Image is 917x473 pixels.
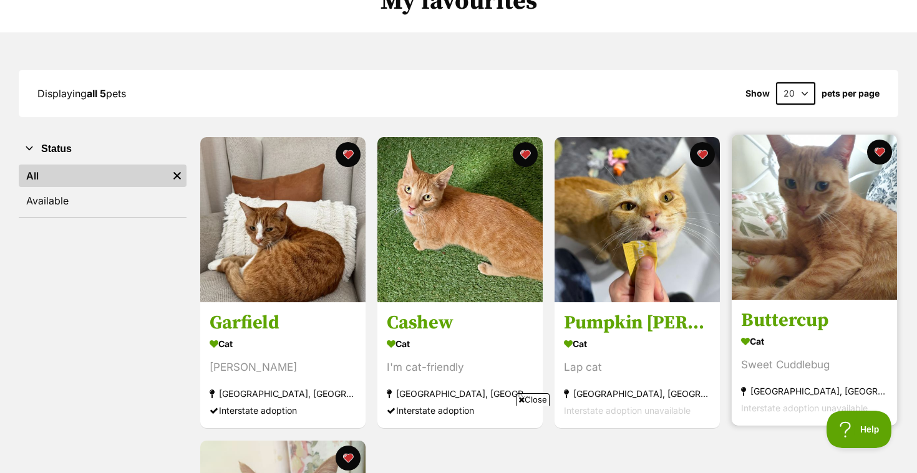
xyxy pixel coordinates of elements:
div: Lap cat [564,360,711,376]
div: I'm cat-friendly [387,360,533,376]
button: Status [19,141,187,157]
img: Pumpkin Sam [555,137,720,302]
div: [PERSON_NAME] [210,360,356,376]
a: Remove filter [168,165,187,187]
label: pets per page [822,88,880,98]
button: favourite [513,142,538,167]
iframe: Help Scout Beacon - Open [827,411,892,448]
img: Buttercup [732,135,897,300]
h3: Buttercup [741,309,888,333]
div: [GEOGRAPHIC_DATA], [GEOGRAPHIC_DATA] [564,386,711,403]
div: Cat [741,333,888,351]
div: Interstate adoption [210,403,356,419]
img: Cashew [377,137,543,302]
button: favourite [690,142,715,167]
a: All [19,165,168,187]
h3: Cashew [387,312,533,335]
div: Cat [387,335,533,353]
div: Status [19,162,187,217]
span: Show [745,88,770,98]
a: Cashew Cat I'm cat-friendly [GEOGRAPHIC_DATA], [GEOGRAPHIC_DATA] Interstate adoption favourite [377,302,543,429]
div: Cat [210,335,356,353]
a: Garfield Cat [PERSON_NAME] [GEOGRAPHIC_DATA], [GEOGRAPHIC_DATA] Interstate adoption favourite [200,302,366,429]
iframe: Advertisement [231,411,686,467]
span: Interstate adoption unavailable [741,403,868,414]
h3: Pumpkin [PERSON_NAME] [564,312,711,335]
div: Interstate adoption [387,403,533,419]
a: Pumpkin [PERSON_NAME] Cat Lap cat [GEOGRAPHIC_DATA], [GEOGRAPHIC_DATA] Interstate adoption unavai... [555,302,720,429]
div: Cat [564,335,711,353]
a: Available [19,189,187,212]
button: favourite [336,142,361,167]
strong: all 5 [87,87,106,100]
div: Sweet Cuddlebug [741,357,888,374]
div: [GEOGRAPHIC_DATA], [GEOGRAPHIC_DATA] [210,386,356,403]
h3: Garfield [210,312,356,335]
div: [GEOGRAPHIC_DATA], [GEOGRAPHIC_DATA] [387,386,533,403]
span: Close [516,393,550,406]
button: favourite [867,140,892,165]
img: Garfield [200,137,366,302]
a: Buttercup Cat Sweet Cuddlebug [GEOGRAPHIC_DATA], [GEOGRAPHIC_DATA] Interstate adoption unavailabl... [732,300,897,426]
div: [GEOGRAPHIC_DATA], [GEOGRAPHIC_DATA] [741,383,888,400]
span: Displaying pets [37,87,126,100]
